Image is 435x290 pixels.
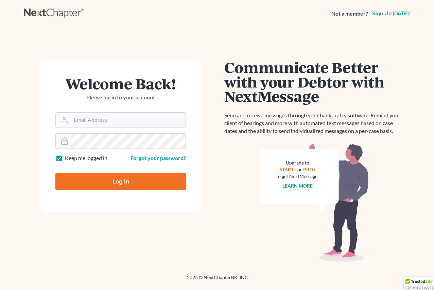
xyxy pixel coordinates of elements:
[331,10,368,18] strong: Not a member?
[303,167,316,172] a: PRO+
[224,112,404,135] p: Send and receive messages through your bankruptcy software. Remind your client of hearings and mo...
[24,274,411,286] div: 2025 © NextChapterBK, INC
[55,94,186,101] p: Please log in to your account
[279,167,296,172] a: START+
[65,154,107,162] label: Keep me logged in
[224,60,404,103] h1: Communicate Better with your Debtor with NextMessage
[297,167,302,172] span: or
[276,173,318,180] div: to get NextMessage.
[55,76,186,91] h1: Welcome Back!
[55,173,186,190] input: Log In
[276,159,318,166] div: Upgrade to
[130,155,186,161] a: Forgot your password?
[260,143,369,262] img: nextmessage_bg-59042aed3d76b12b5cd301f8e5b87938c9018125f34e5fa2b7a6b67550977c72.svg
[71,113,186,128] input: Email Address
[282,183,313,189] a: Learn more
[404,277,435,290] div: TrustedSite Certified
[371,11,411,16] a: Sign up [DATE]!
